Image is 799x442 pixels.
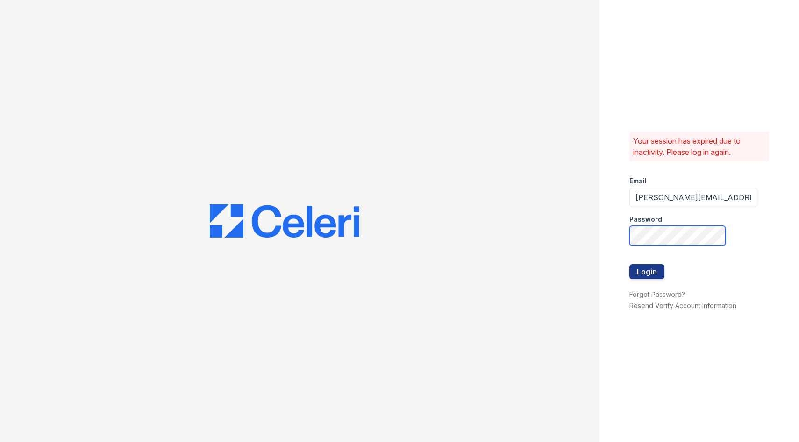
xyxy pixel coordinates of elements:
[629,264,664,279] button: Login
[629,176,647,186] label: Email
[629,290,685,298] a: Forgot Password?
[210,204,359,238] img: CE_Logo_Blue-a8612792a0a2168367f1c8372b55b34899dd931a85d93a1a3d3e32e68fde9ad4.png
[629,215,662,224] label: Password
[633,135,766,158] p: Your session has expired due to inactivity. Please log in again.
[629,302,736,309] a: Resend Verify Account Information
